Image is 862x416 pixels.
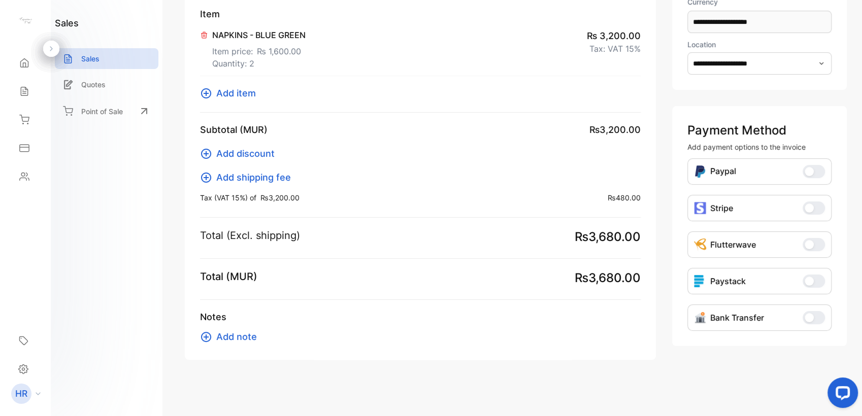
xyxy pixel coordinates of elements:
p: Sales [81,53,100,64]
span: ₨3,680.00 [575,269,641,287]
h1: sales [55,16,79,30]
span: ₨3,680.00 [575,228,641,246]
span: ₨ 1,600.00 [257,45,301,57]
span: Add discount [216,147,275,160]
p: Total (MUR) [200,269,257,284]
p: Item price: [212,41,306,57]
p: Subtotal (MUR) [200,123,268,136]
iframe: LiveChat chat widget [819,373,862,416]
img: icon [694,202,706,214]
p: HR [15,387,27,400]
span: ₨3,200.00 [589,123,641,136]
img: logo [18,13,33,28]
button: Add note [200,330,263,343]
span: ₨480.00 [608,192,641,203]
p: Paypal [710,165,736,178]
button: Add discount [200,147,281,160]
p: Total (Excl. shipping) [200,228,300,243]
span: Add item [216,86,256,100]
label: Location [687,40,716,49]
img: icon [694,275,706,287]
p: Notes [200,310,641,324]
button: Add shipping fee [200,170,297,184]
img: Icon [694,238,706,251]
p: Payment Method [687,121,832,140]
a: Quotes [55,74,158,95]
p: Point of Sale [81,106,123,117]
img: Icon [694,311,706,324]
p: Paystack [710,275,746,287]
a: Point of Sale [55,100,158,122]
span: Add note [216,330,257,343]
span: ₨ 3,200.00 [587,29,641,43]
img: Icon [694,165,706,178]
p: Tax: VAT 15% [589,43,641,55]
p: Item [200,7,641,21]
button: Add item [200,86,262,100]
p: Tax (VAT 15%) of [200,192,300,203]
a: Sales [55,48,158,69]
p: Flutterwave [710,238,756,251]
p: Bank Transfer [710,311,764,324]
p: NAPKINS - BLUE GREEN [212,29,306,41]
p: Quotes [81,79,106,90]
p: Add payment options to the invoice [687,142,832,152]
span: ₨3,200.00 [260,192,300,203]
span: Add shipping fee [216,170,291,184]
p: Quantity: 2 [212,57,306,70]
p: Stripe [710,202,733,214]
